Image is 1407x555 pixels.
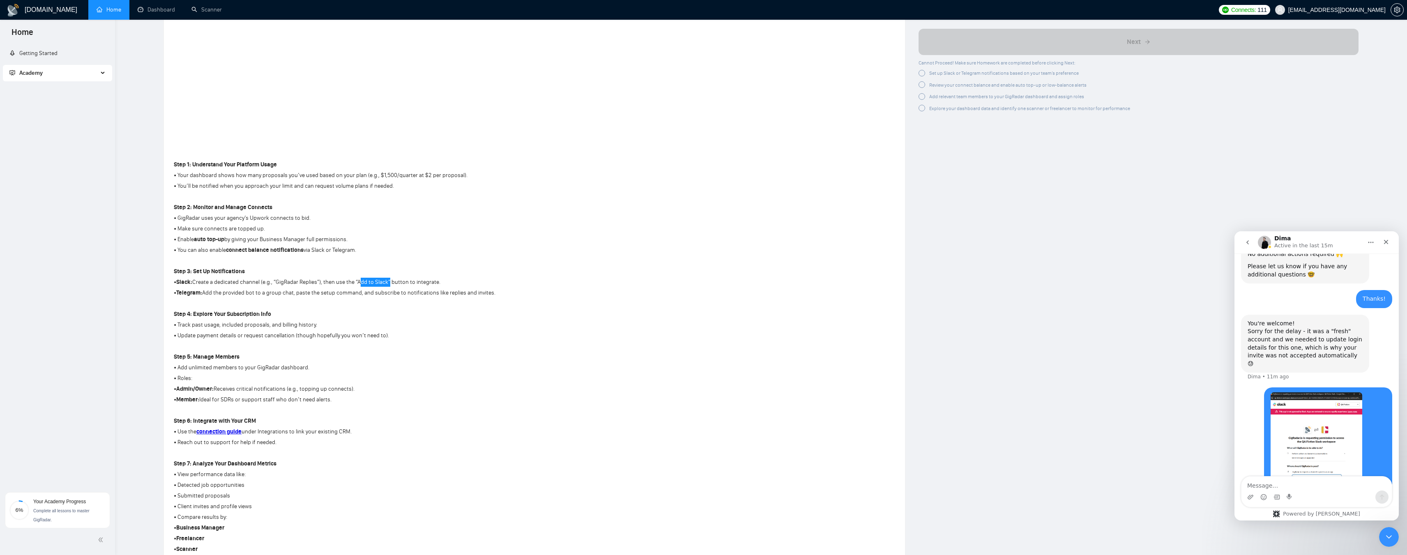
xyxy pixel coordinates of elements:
div: Thanks! [122,59,158,77]
span: Review your connect balance and enable auto top-up or low-balance alerts [929,82,1087,88]
strong: Step 1: Understand Your Platform Usage [174,161,277,168]
a: setting [1391,7,1404,13]
span: Next [1127,37,1141,47]
span: Your Academy Progress [33,499,86,504]
iframe: Intercom live chat [1234,231,1399,520]
p: • Your dashboard shows how many proposals you’ve used based on your plan (e.g., $1,500/quarter at... [174,171,495,180]
p: • Track past usage, included proposals, and billing history. [174,320,495,329]
button: Next [919,29,1359,55]
a: rocketGetting Started [9,50,58,57]
a: homeHome [97,6,121,13]
li: Getting Started [3,45,112,62]
span: Cannot Proceed! Make sure Homework are completed before clicking Next: [919,60,1075,66]
strong: Step 6: Integrate with Your CRM [174,417,256,424]
span: Add relevant team members to your GigRadar dashboard and assign roles [929,94,1084,99]
iframe: Intercom live chat [1379,527,1399,547]
span: 6% [9,507,29,513]
strong: connect balance notifications [226,246,304,253]
p: • [174,523,495,532]
p: • You can also enable via Slack or Telegram. [174,246,495,255]
button: Send a message… [141,259,154,272]
span: Set up Slack or Telegram notifications based on your team’s preference [929,70,1079,76]
p: • Create a dedicated channel (e.g., “GigRadar Replies”), then use the “Add to Slack” button to in... [174,278,495,287]
a: dashboardDashboard [138,6,175,13]
p: • Receives critical notifications (e.g., topping up connects). [174,385,495,394]
p: • Add unlimited members to your GigRadar dashboard. [174,363,495,372]
strong: Step 3: Set Up Notifications [174,268,245,275]
a: searchScanner [191,6,222,13]
p: • GigRadar uses your agency’s Upwork connects to bid. [174,214,495,223]
p: • Use the under Integrations to link your existing CRM. [174,427,495,436]
button: Emoji picker [26,263,32,269]
p: • Submitted proposals [174,491,495,500]
span: setting [1391,7,1403,13]
strong: auto top-up [194,236,224,243]
p: • View performance data like: [174,470,495,479]
p: • Add the provided bot to a group chat, paste the setup command, and subscribe to notifications l... [174,288,495,297]
p: • Roles: [174,374,495,383]
strong: Scanner [176,546,198,553]
button: Start recording [52,263,59,269]
span: Academy [9,69,43,76]
div: Please let us know if you have any additional questions 🤓 [13,31,128,47]
span: Academy [19,69,43,76]
strong: Business Manager [176,524,224,531]
span: Connects: [1231,5,1256,14]
span: Explore your dashboard data and identify one scanner or freelancer to monitor for performance [929,106,1130,111]
span: 111 [1257,5,1267,14]
div: vashishthashwetank@gmail.com says… [7,156,158,334]
div: No additional actions required 🙌 [13,19,128,27]
p: • Enable by giving your Business Manager full permissions. [174,235,495,244]
span: Home [5,26,40,44]
button: Gif picker [39,263,46,269]
div: You're welcome!Sorry for the delay - it was a "fresh" account and we needed to update login detai... [7,83,135,142]
strong: Telegram: [176,289,202,296]
p: • Update payment details or request cancellation (though hopefully you won’t need to). [174,331,495,340]
div: Thanks! [128,64,151,72]
span: fund-projection-screen [9,70,15,76]
strong: Step 5: Manage Members [174,353,239,360]
strong: Slack: [176,279,192,286]
p: • [174,545,495,554]
p: • Detected job opportunities [174,481,495,490]
p: • [174,534,495,543]
span: user [1277,7,1283,13]
div: Dima says… [7,83,158,157]
strong: Freelancer [176,535,204,542]
p: • Make sure connects are topped up. [174,224,495,233]
a: connection guide [196,428,242,435]
button: Upload attachment [13,263,19,269]
p: • Client invites and profile views [174,502,495,511]
textarea: Message… [7,245,157,259]
img: logo [7,4,20,17]
button: setting [1391,3,1404,16]
p: • You’ll be notified when you approach your limit and can request volume plans if needed. [174,182,495,191]
img: upwork-logo.png [1222,7,1229,13]
p: • Compare results by: [174,513,495,522]
strong: Admin/Owner: [176,385,214,392]
span: Complete all lessons to master GigRadar. [33,509,90,522]
div: You're welcome! Sorry for the delay - it was a "fresh" account and we needed to update login deta... [13,88,128,137]
strong: Step 7: Analyze Your Dashboard Metrics [174,460,276,467]
strong: Step 4: Explore Your Subscription Info [174,311,271,318]
p: • Reach out to support for help if needed. [174,438,495,447]
strong: Step 2: Monitor and Manage Connects [174,204,272,211]
span: double-left [98,536,106,544]
div: vashishthashwetank@gmail.com says… [7,59,158,83]
strong: Member: [176,396,199,403]
p: • Ideal for SDRs or support staff who don’t need alerts. [174,395,495,404]
div: Dima • 11m ago [13,143,54,148]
